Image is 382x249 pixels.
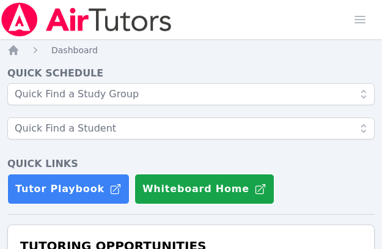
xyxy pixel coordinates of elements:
span: Dashboard [51,45,98,55]
a: Dashboard [51,44,98,56]
h4: Quick Links [7,157,375,171]
nav: Breadcrumb [7,44,375,56]
input: Quick Find a Study Group [7,83,375,105]
input: Quick Find a Student [7,117,375,139]
button: Whiteboard Home [134,174,274,204]
h4: Quick Schedule [7,66,375,81]
a: Tutor Playbook [7,174,130,204]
